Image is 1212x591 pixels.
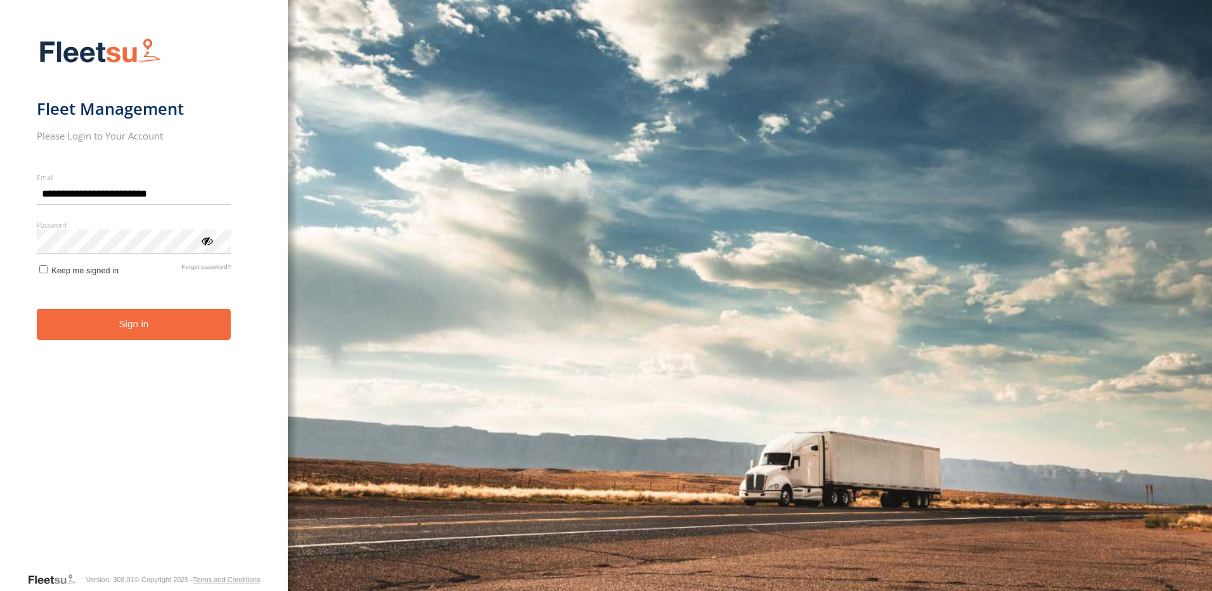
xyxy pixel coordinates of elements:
[200,234,213,247] div: ViewPassword
[193,576,260,583] a: Terms and Conditions
[37,129,231,142] h2: Please Login to Your Account
[134,576,261,583] div: © Copyright 2025 -
[51,266,119,275] span: Keep me signed in
[181,263,231,275] a: Forgot password?
[37,172,231,182] label: Email
[86,576,134,583] div: Version: 308.01
[27,573,86,586] a: Visit our Website
[37,220,231,230] label: Password
[39,265,48,273] input: Keep me signed in
[37,98,231,119] h1: Fleet Management
[37,30,252,572] form: main
[37,309,231,340] button: Sign in
[37,36,164,68] img: Fleetsu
